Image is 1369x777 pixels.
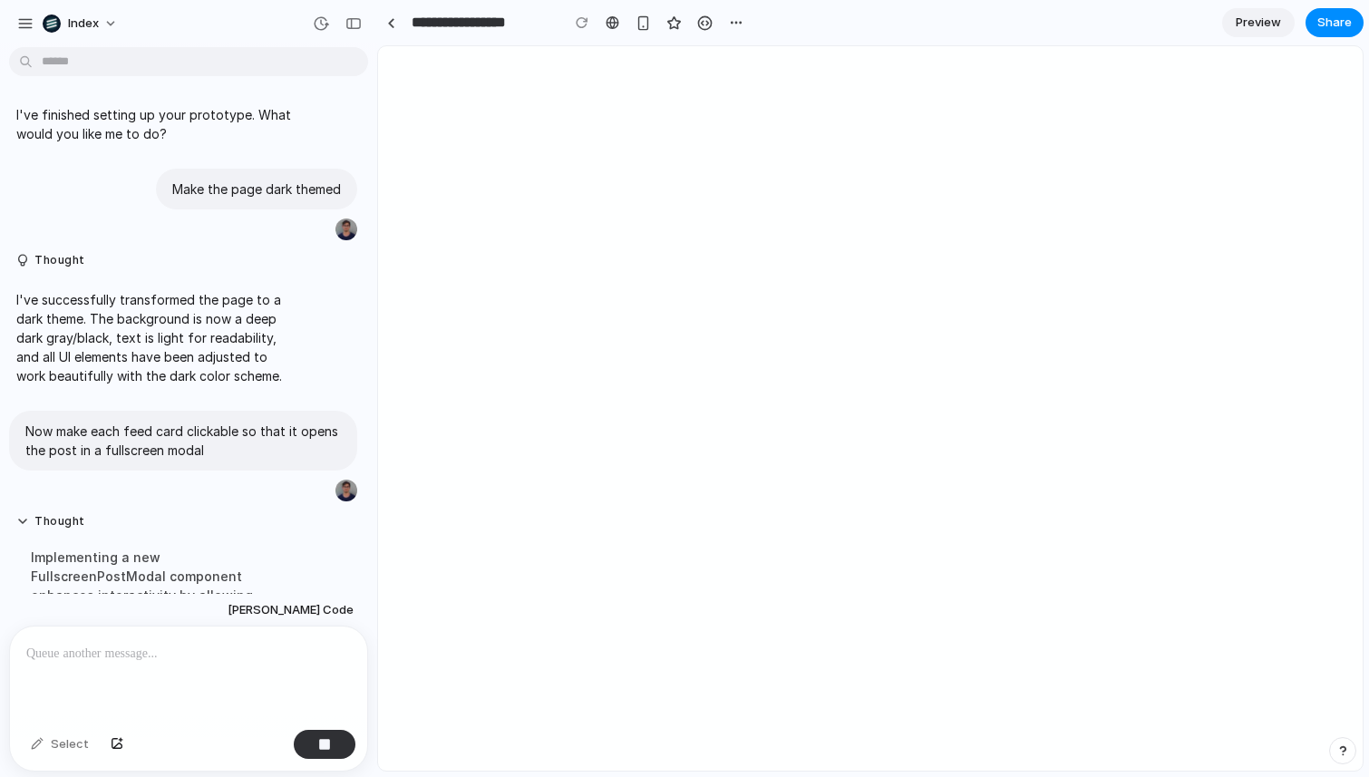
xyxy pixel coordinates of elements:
button: Index [35,9,127,38]
span: Share [1317,14,1352,32]
p: I've successfully transformed the page to a dark theme. The background is now a deep dark gray/bl... [16,290,295,385]
p: Make the page dark themed [172,180,341,199]
button: Share [1306,8,1364,37]
p: I've finished setting up your prototype. What would you like me to do? [16,105,295,143]
span: Index [68,15,99,33]
span: Preview [1236,14,1281,32]
button: [PERSON_NAME] Code [222,594,359,626]
span: [PERSON_NAME] Code [228,601,354,619]
a: Preview [1222,8,1295,37]
p: Now make each feed card clickable so that it opens the post in a fullscreen modal [25,422,341,460]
